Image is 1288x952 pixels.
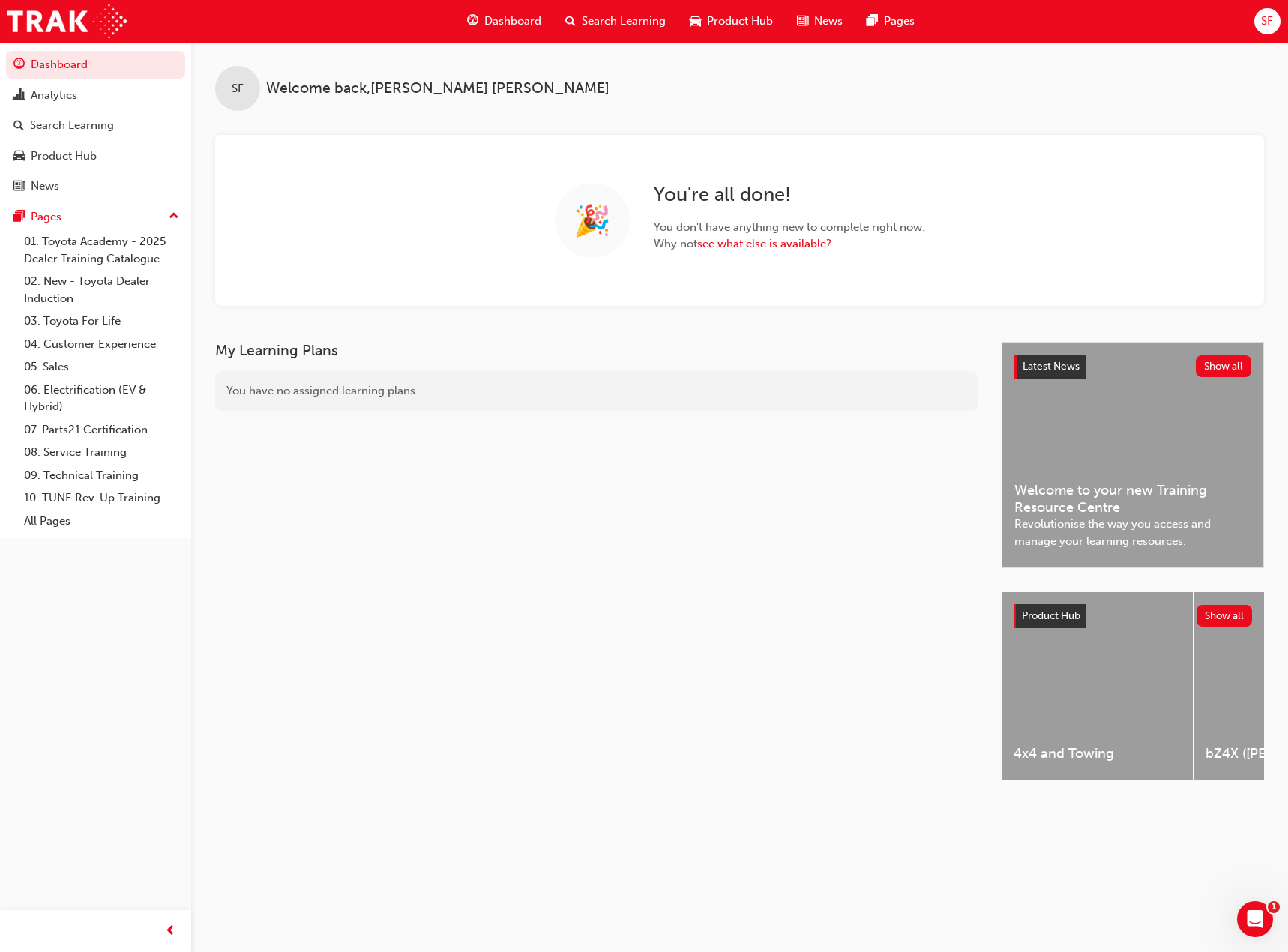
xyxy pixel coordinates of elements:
span: prev-icon [165,922,176,941]
span: news-icon [13,180,25,193]
span: Why not [654,235,925,253]
span: 4x4 and Towing [1014,745,1181,762]
a: Product HubShow all [1014,604,1252,628]
span: search-icon [13,119,24,133]
span: SF [232,80,244,97]
span: 🎉 [574,212,611,229]
span: guage-icon [13,58,25,72]
a: car-iconProduct Hub [678,6,785,37]
div: You have no assigned learning plans [215,371,978,411]
span: Dashboard [484,13,541,30]
a: 09. Technical Training [18,464,185,487]
span: News [814,13,843,30]
a: Dashboard [6,51,185,79]
span: car-icon [690,12,701,31]
a: News [6,172,185,200]
span: Latest News [1023,360,1080,373]
h3: My Learning Plans [215,342,978,359]
span: You don ' t have anything new to complete right now. [654,219,925,236]
div: Analytics [31,87,77,104]
span: up-icon [169,207,179,226]
a: Product Hub [6,142,185,170]
span: pages-icon [867,12,878,31]
span: 1 [1268,901,1280,913]
div: Search Learning [30,117,114,134]
div: Product Hub [31,148,97,165]
span: Search Learning [582,13,666,30]
button: SF [1254,8,1281,34]
button: Show all [1196,355,1252,377]
span: news-icon [797,12,808,31]
a: 08. Service Training [18,441,185,464]
button: DashboardAnalyticsSearch LearningProduct HubNews [6,48,185,203]
a: 10. TUNE Rev-Up Training [18,486,185,510]
span: pages-icon [13,211,25,224]
span: Revolutionise the way you access and manage your learning resources. [1014,516,1251,549]
span: guage-icon [467,12,478,31]
button: Pages [6,203,185,231]
a: 04. Customer Experience [18,333,185,356]
span: Welcome back , [PERSON_NAME] [PERSON_NAME] [266,80,610,97]
button: Show all [1197,605,1253,627]
a: Search Learning [6,112,185,139]
a: 05. Sales [18,355,185,379]
span: Product Hub [1022,609,1080,622]
a: news-iconNews [785,6,855,37]
a: Latest NewsShow allWelcome to your new Training Resource CentreRevolutionise the way you access a... [1002,342,1264,568]
a: guage-iconDashboard [455,6,553,37]
img: Trak [7,4,127,38]
a: pages-iconPages [855,6,927,37]
a: see what else is available? [697,237,831,250]
a: 03. Toyota For Life [18,310,185,333]
a: All Pages [18,510,185,533]
span: chart-icon [13,89,25,103]
a: 06. Electrification (EV & Hybrid) [18,379,185,418]
div: News [31,178,59,195]
a: 01. Toyota Academy - 2025 Dealer Training Catalogue [18,230,185,270]
div: Pages [31,208,61,226]
a: search-iconSearch Learning [553,6,678,37]
a: Latest NewsShow all [1014,355,1251,379]
span: Pages [884,13,915,30]
span: Welcome to your new Training Resource Centre [1014,482,1251,516]
a: 02. New - Toyota Dealer Induction [18,270,185,310]
a: 4x4 and Towing [1002,592,1193,780]
span: SF [1261,13,1273,30]
a: Analytics [6,82,185,109]
iframe: Intercom live chat [1237,901,1273,937]
span: Product Hub [707,13,773,30]
h2: You ' re all done! [654,183,925,207]
a: 07. Parts21 Certification [18,418,185,442]
span: search-icon [565,12,576,31]
span: car-icon [13,150,25,163]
